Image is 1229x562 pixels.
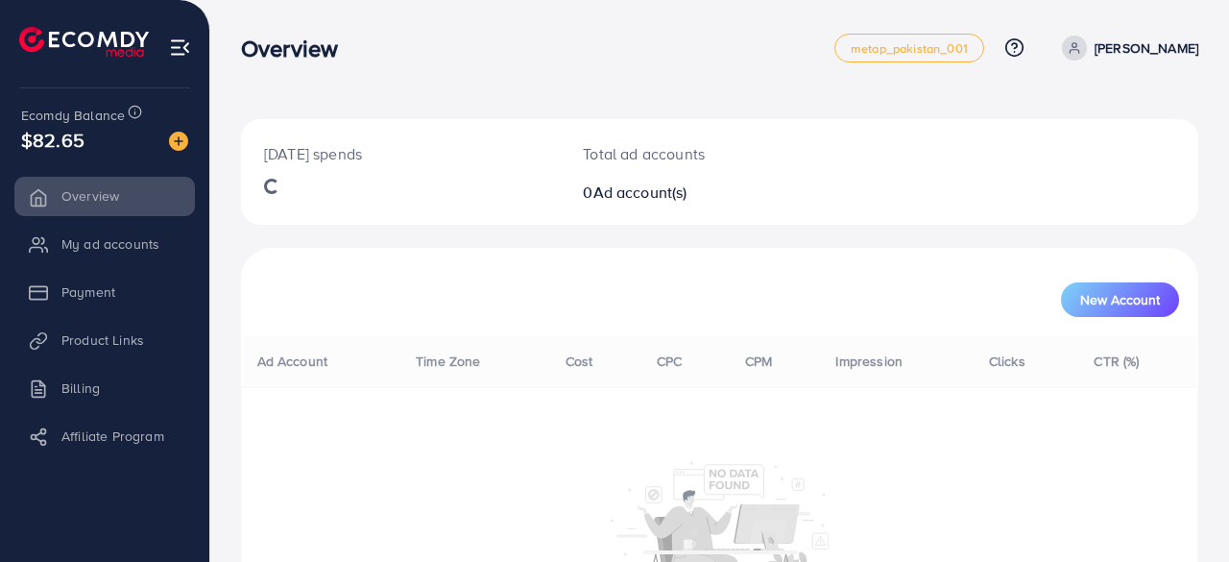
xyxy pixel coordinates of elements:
[583,142,776,165] p: Total ad accounts
[169,37,191,59] img: menu
[593,182,687,203] span: Ad account(s)
[851,42,968,55] span: metap_pakistan_001
[583,183,776,202] h2: 0
[19,27,149,57] img: logo
[21,106,125,125] span: Ecomdy Balance
[1080,293,1160,306] span: New Account
[241,35,353,62] h3: Overview
[169,132,188,151] img: image
[264,142,537,165] p: [DATE] spends
[21,126,84,154] span: $82.65
[1061,282,1179,317] button: New Account
[1054,36,1198,61] a: [PERSON_NAME]
[1095,37,1198,60] p: [PERSON_NAME]
[834,34,984,62] a: metap_pakistan_001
